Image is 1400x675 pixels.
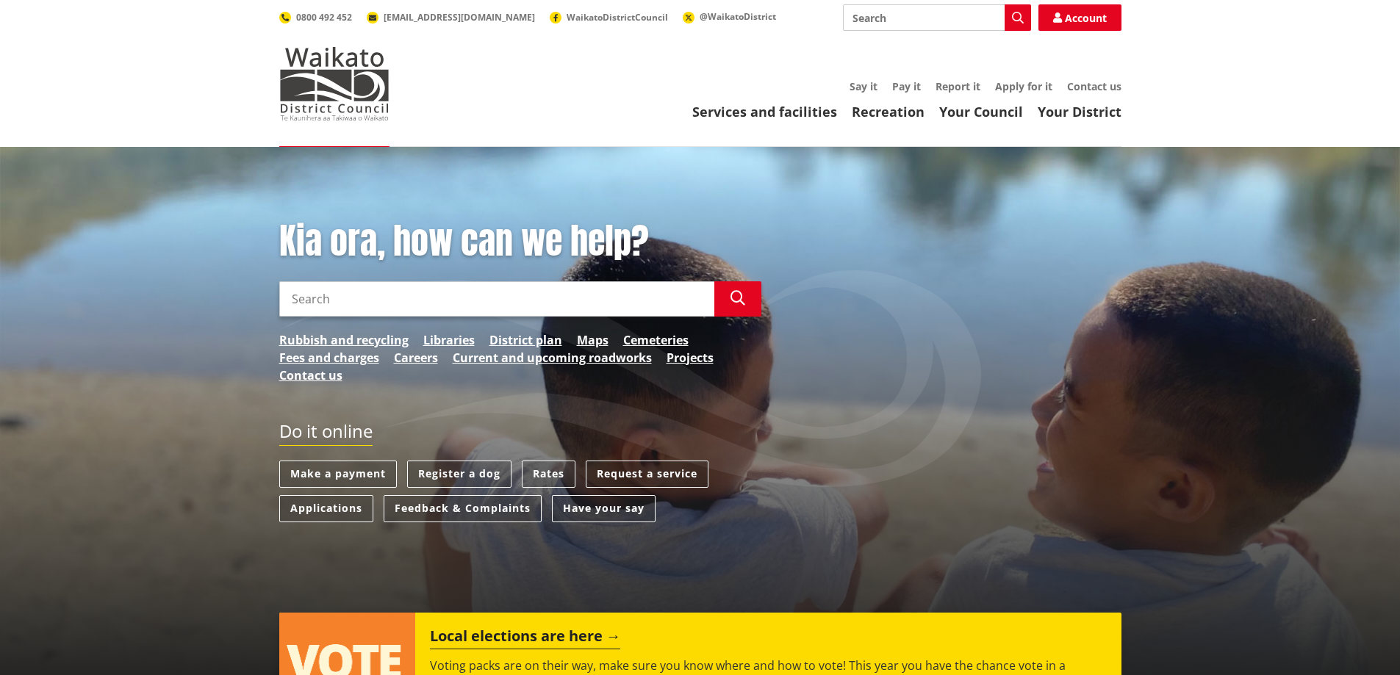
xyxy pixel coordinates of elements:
[667,349,714,367] a: Projects
[453,349,652,367] a: Current and upcoming roadworks
[1038,4,1121,31] a: Account
[279,367,342,384] a: Contact us
[394,349,438,367] a: Careers
[279,461,397,488] a: Make a payment
[577,331,609,349] a: Maps
[279,281,714,317] input: Search input
[550,11,668,24] a: WaikatoDistrictCouncil
[852,103,925,120] a: Recreation
[384,495,542,522] a: Feedback & Complaints
[279,220,761,263] h1: Kia ora, how can we help?
[1038,103,1121,120] a: Your District
[892,79,921,93] a: Pay it
[430,627,620,649] h2: Local elections are here
[279,331,409,349] a: Rubbish and recycling
[522,461,575,488] a: Rates
[850,79,877,93] a: Say it
[279,421,373,447] h2: Do it online
[586,461,708,488] a: Request a service
[407,461,511,488] a: Register a dog
[936,79,980,93] a: Report it
[367,11,535,24] a: [EMAIL_ADDRESS][DOMAIN_NAME]
[939,103,1023,120] a: Your Council
[279,495,373,522] a: Applications
[623,331,689,349] a: Cemeteries
[843,4,1031,31] input: Search input
[692,103,837,120] a: Services and facilities
[700,10,776,23] span: @WaikatoDistrict
[384,11,535,24] span: [EMAIL_ADDRESS][DOMAIN_NAME]
[279,349,379,367] a: Fees and charges
[296,11,352,24] span: 0800 492 452
[552,495,656,522] a: Have your say
[683,10,776,23] a: @WaikatoDistrict
[279,11,352,24] a: 0800 492 452
[279,47,390,120] img: Waikato District Council - Te Kaunihera aa Takiwaa o Waikato
[995,79,1052,93] a: Apply for it
[1067,79,1121,93] a: Contact us
[567,11,668,24] span: WaikatoDistrictCouncil
[423,331,475,349] a: Libraries
[489,331,562,349] a: District plan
